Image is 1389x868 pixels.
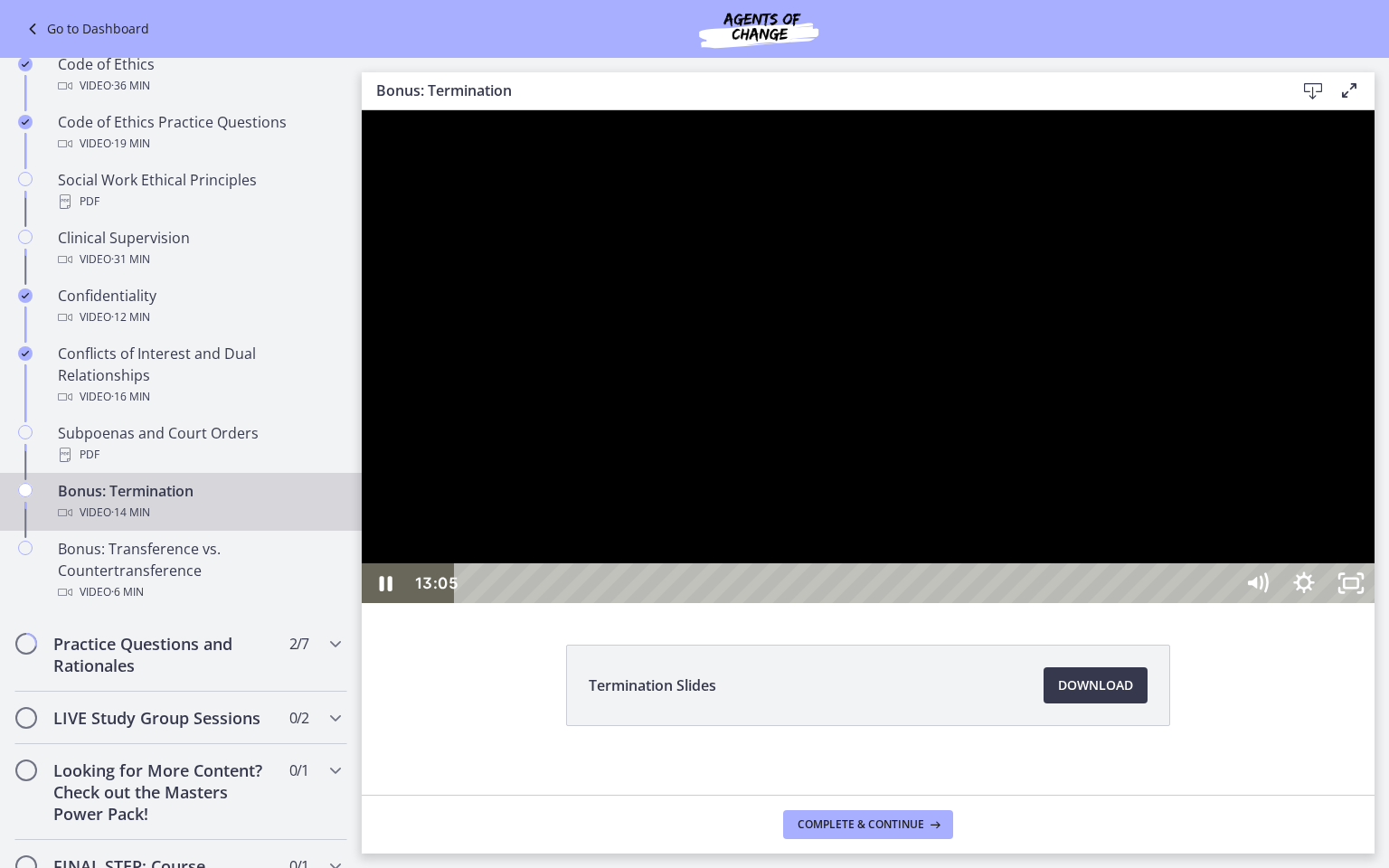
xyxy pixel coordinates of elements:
[589,675,716,696] span: Termination Slides
[58,343,340,408] div: Conflicts of Interest and Dual Relationships
[111,249,150,270] span: · 31 min
[289,633,308,655] span: 2 / 7
[58,538,340,603] div: Bonus: Transference vs. Countertransference
[362,110,1375,603] iframe: Video Lesson
[58,285,340,328] div: Confidentiality
[1058,675,1133,696] span: Download
[289,707,308,729] span: 0 / 2
[58,133,340,155] div: Video
[18,115,33,129] i: Completed
[1044,667,1148,703] a: Download
[919,453,966,493] button: Show settings menu
[111,133,150,155] span: · 19 min
[58,249,340,270] div: Video
[872,453,919,493] button: Mute
[58,191,340,212] div: PDF
[798,817,924,832] span: Complete & continue
[58,111,340,155] div: Code of Ethics Practice Questions
[58,307,340,328] div: Video
[111,581,144,603] span: · 6 min
[58,53,340,97] div: Code of Ethics
[783,810,953,839] button: Complete & continue
[58,444,340,466] div: PDF
[58,480,340,524] div: Bonus: Termination
[53,633,274,676] h2: Practice Questions and Rationales
[111,307,150,328] span: · 12 min
[111,502,150,524] span: · 14 min
[58,227,340,270] div: Clinical Supervision
[18,346,33,361] i: Completed
[18,57,33,71] i: Completed
[111,75,150,97] span: · 36 min
[53,707,274,729] h2: LIVE Study Group Sessions
[18,288,33,303] i: Completed
[58,422,340,466] div: Subpoenas and Court Orders
[53,759,274,825] h2: Looking for More Content? Check out the Masters Power Pack!
[111,386,150,408] span: · 16 min
[966,453,1013,493] button: Unfullscreen
[289,759,308,781] span: 0 / 1
[58,75,340,97] div: Video
[650,7,867,51] img: Agents of Change
[58,386,340,408] div: Video
[376,80,1266,101] h3: Bonus: Termination
[58,581,340,603] div: Video
[22,18,149,40] a: Go to Dashboard
[58,502,340,524] div: Video
[58,169,340,212] div: Social Work Ethical Principles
